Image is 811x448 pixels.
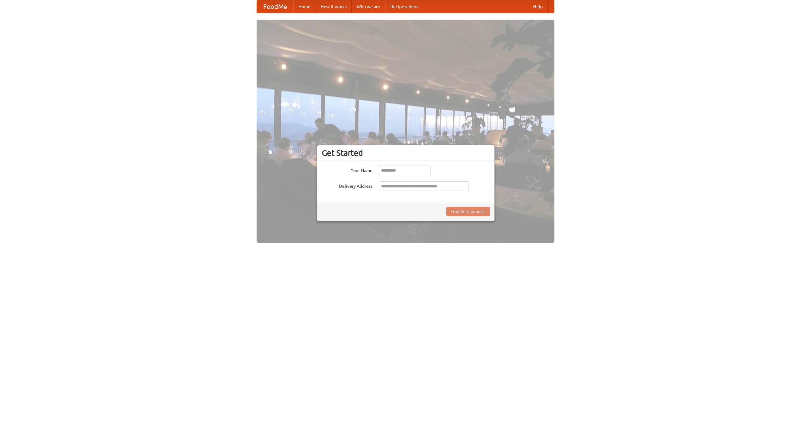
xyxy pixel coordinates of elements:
button: Find Restaurants! [446,207,490,216]
label: Your Name [322,166,373,174]
a: Help [528,0,548,13]
a: FoodMe [257,0,293,13]
a: Home [293,0,316,13]
a: How it works [316,0,352,13]
h3: Get Started [322,148,490,158]
a: Recipe videos [385,0,423,13]
label: Delivery Address [322,181,373,189]
a: Who we are [352,0,385,13]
